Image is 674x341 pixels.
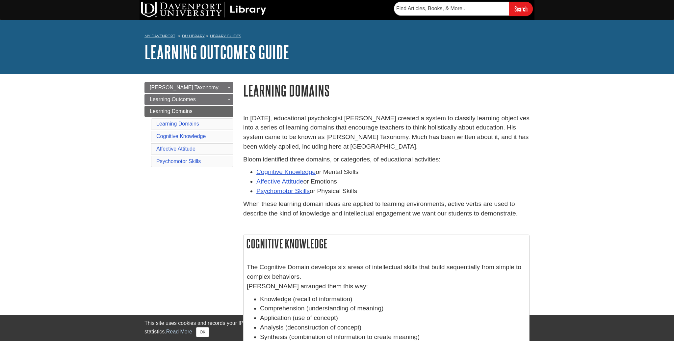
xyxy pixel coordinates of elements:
[260,313,526,323] li: Application (use of concept)
[256,167,530,177] li: or Mental Skills
[144,94,233,105] a: Learning Outcomes
[509,2,533,16] input: Search
[394,2,509,15] input: Find Articles, Books, & More...
[166,329,192,334] a: Read More
[144,106,233,117] a: Learning Domains
[256,186,530,196] li: or Physical Skills
[144,82,233,168] div: Guide Page Menu
[150,97,196,102] span: Learning Outcomes
[150,108,193,114] span: Learning Domains
[260,323,526,332] li: Analysis (deconstruction of concept)
[243,82,530,99] h1: Learning Domains
[156,158,201,164] a: Psychomotor Skills
[260,304,526,313] li: Comprehension (understanding of meaning)
[243,199,530,218] p: When these learning domain ideas are applied to learning environments, active verbs are used to d...
[394,2,533,16] form: Searches DU Library's articles, books, and more
[144,82,233,93] a: [PERSON_NAME] Taxonomy
[256,178,303,185] a: Affective Attitude
[144,319,530,337] div: This site uses cookies and records your IP address for usage statistics. Additionally, we use Goo...
[256,168,316,175] a: Cognitive Knowledge
[196,327,209,337] button: Close
[260,295,526,304] li: Knowledge (recall of information)
[150,85,219,90] span: [PERSON_NAME] Taxonomy
[247,263,526,291] p: The Cognitive Domain develops six areas of intellectual skills that build sequentially from simpl...
[144,42,289,62] a: Learning Outcomes Guide
[243,155,530,164] p: Bloom identified three domains, or categories, of educational activities:
[156,121,199,127] a: Learning Domains
[256,187,310,194] a: Psychomotor Skills
[144,32,530,42] nav: breadcrumb
[244,235,529,252] h2: Cognitive Knowledge
[256,177,530,186] li: or Emotions
[182,34,205,38] a: DU Library
[141,2,266,17] img: DU Library
[210,34,241,38] a: Library Guides
[243,114,530,152] p: In [DATE], educational psychologist [PERSON_NAME] created a system to classify learning objective...
[156,133,206,139] a: Cognitive Knowledge
[156,146,195,152] a: Affective Attitude
[144,33,175,39] a: My Davenport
